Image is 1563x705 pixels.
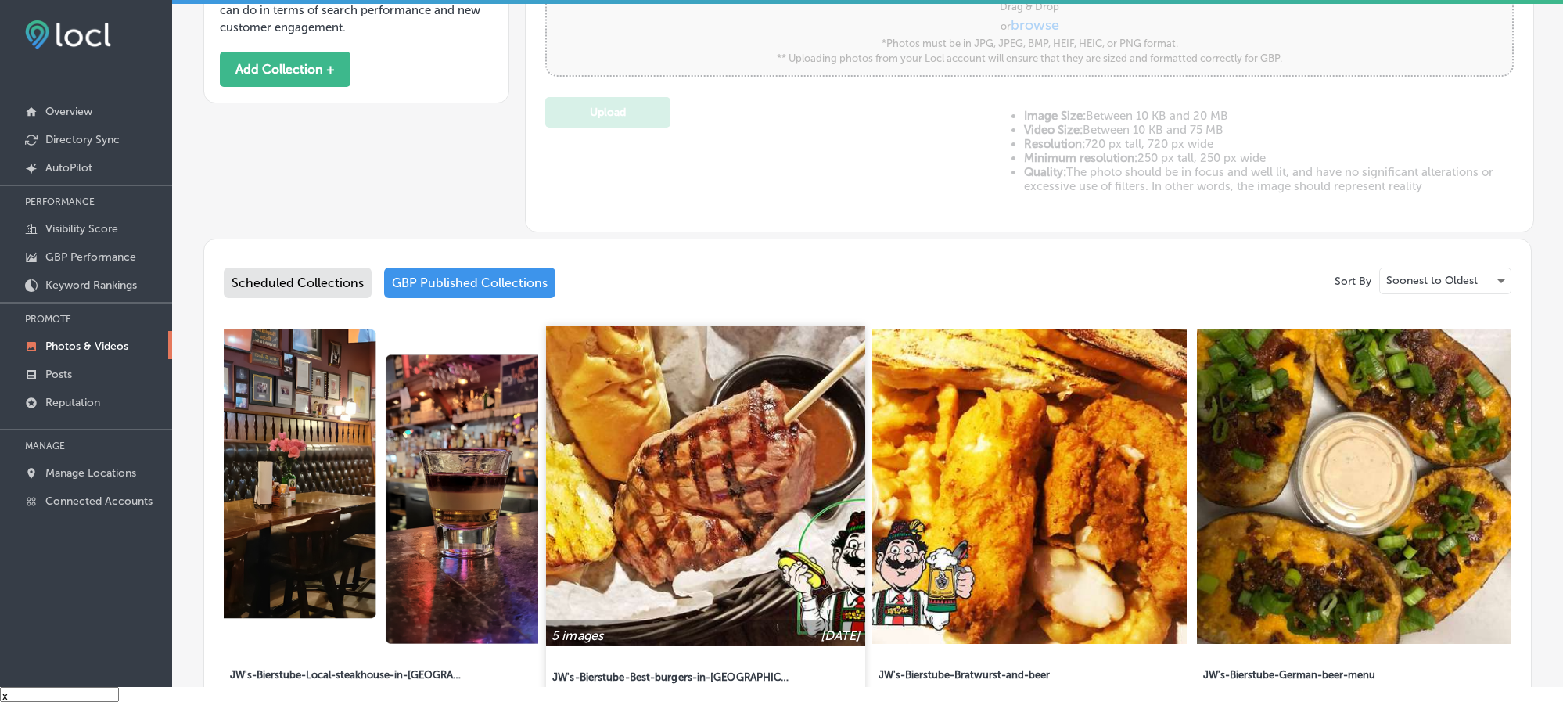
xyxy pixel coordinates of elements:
[45,396,100,409] p: Reputation
[220,52,350,87] button: Add Collection +
[552,661,790,689] label: JW's-Bierstube-Best-burgers-in-[GEOGRAPHIC_DATA]
[384,268,555,298] div: GBP Published Collections
[45,466,136,480] p: Manage Locations
[45,495,153,508] p: Connected Accounts
[1197,329,1511,644] img: Collection thumbnail
[1203,660,1438,687] label: JW's-Bierstube-German-beer-menu
[45,161,92,174] p: AutoPilot
[546,326,865,646] img: Collection thumbnail
[25,20,111,49] img: fda3e92497d09a02dc62c9cd864e3231.png
[45,133,120,146] p: Directory Sync
[230,660,465,687] label: JW's-Bierstube-Local-steakhouse-in-[GEOGRAPHIC_DATA]
[879,660,1113,687] label: JW's-Bierstube-Bratwurst-and-beer
[552,628,603,643] p: 5 images
[1386,273,1478,288] p: Soonest to Oldest
[224,329,538,644] img: Collection thumbnail
[821,628,860,643] p: [DATE]
[45,250,136,264] p: GBP Performance
[1335,275,1371,288] p: Sort By
[45,279,137,292] p: Keyword Rankings
[872,329,1187,644] img: Collection thumbnail
[45,222,118,236] p: Visibility Score
[1380,268,1511,293] div: Soonest to Oldest
[45,105,92,118] p: Overview
[45,340,128,353] p: Photos & Videos
[45,368,72,381] p: Posts
[224,268,372,298] div: Scheduled Collections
